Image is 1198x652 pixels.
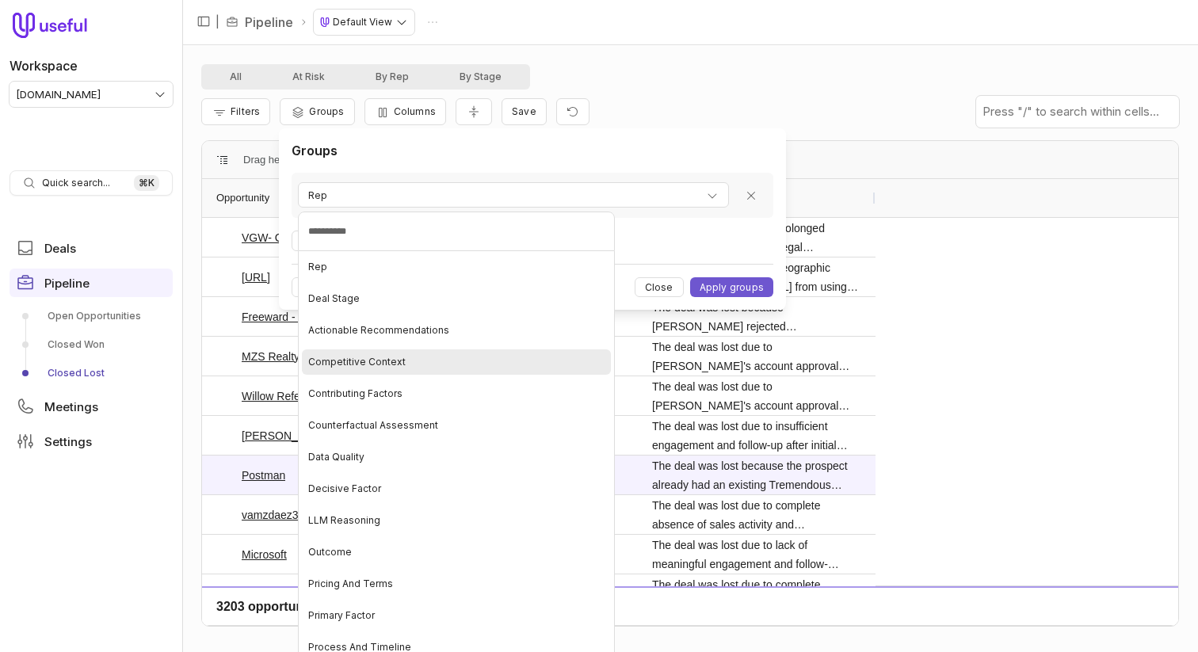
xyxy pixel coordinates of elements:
[308,261,327,273] span: Rep
[308,578,393,590] span: Pricing And Terms
[308,514,380,527] span: LLM Reasoning
[308,546,352,559] span: Outcome
[308,292,360,305] span: Deal Stage
[308,451,364,463] span: Data Quality
[308,356,406,368] span: Competitive Context
[308,387,403,400] span: Contributing Factors
[308,609,375,622] span: Primary Factor
[308,419,438,432] span: Counterfactual Assessment
[308,324,449,337] span: Actionable Recommendations
[308,482,381,495] span: Decisive Factor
